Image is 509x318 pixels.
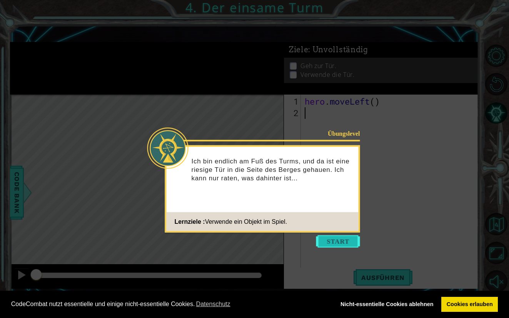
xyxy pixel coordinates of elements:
button: Start [316,235,360,248]
div: Übungslevel [311,130,360,138]
span: CodeCombat nutzt essentielle und einige nicht-essentielle Cookies. [11,298,329,310]
a: learn more about cookies [195,298,231,310]
span: Lernziele : [175,218,205,225]
a: allow cookies [441,297,498,312]
span: Verwende ein Objekt im Spiel. [205,218,287,225]
p: Ich bin endlich am Fuß des Turms, und da ist eine riesige Tür in die Seite des Berges gehauen. Ic... [192,157,353,182]
a: deny cookies [335,297,439,312]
